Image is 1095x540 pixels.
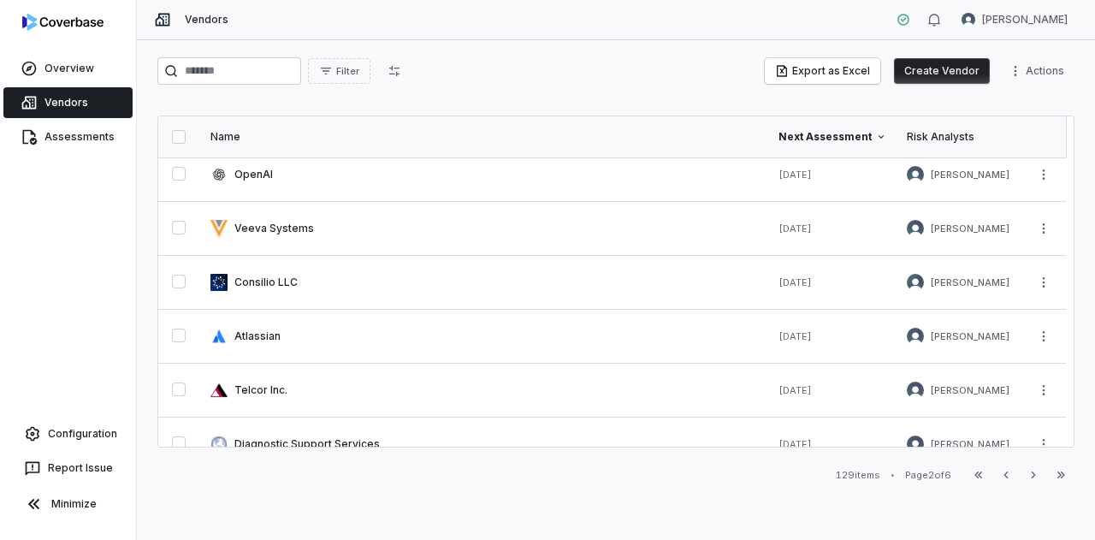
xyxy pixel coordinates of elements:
[336,65,359,78] span: Filter
[1030,377,1057,403] button: More actions
[931,223,1009,235] span: [PERSON_NAME]
[931,438,1009,451] span: [PERSON_NAME]
[1030,270,1057,295] button: More actions
[907,130,1015,144] div: Risk Analysts
[1030,162,1057,187] button: More actions
[210,130,758,144] div: Name
[7,453,129,484] button: Report Issue
[778,330,812,342] span: [DATE]
[931,276,1009,289] span: [PERSON_NAME]
[3,87,133,118] a: Vendors
[907,328,924,345] img: Jesse Nord avatar
[951,7,1078,33] button: Jesse Nord avatar[PERSON_NAME]
[778,384,812,396] span: [DATE]
[931,169,1009,181] span: [PERSON_NAME]
[982,13,1068,27] span: [PERSON_NAME]
[1030,431,1057,457] button: More actions
[907,166,924,183] img: Jesse Nord avatar
[778,169,812,181] span: [DATE]
[7,487,129,521] button: Minimize
[931,384,1009,397] span: [PERSON_NAME]
[894,58,990,84] button: Create Vendor
[22,14,104,31] img: logo-D7KZi-bG.svg
[907,436,924,453] img: Jesse Nord avatar
[907,220,924,237] img: Jesse Nord avatar
[7,418,129,449] a: Configuration
[931,330,1009,343] span: [PERSON_NAME]
[907,274,924,291] img: Arun Muthu avatar
[3,53,133,84] a: Overview
[891,469,895,481] div: •
[1030,323,1057,349] button: More actions
[1030,216,1057,241] button: More actions
[778,438,812,450] span: [DATE]
[962,13,975,27] img: Jesse Nord avatar
[3,122,133,152] a: Assessments
[778,223,812,234] span: [DATE]
[1003,58,1074,84] button: More actions
[308,58,370,84] button: Filter
[836,469,880,482] div: 129 items
[778,276,812,288] span: [DATE]
[185,13,228,27] span: Vendors
[907,382,924,399] img: Jesse Nord avatar
[778,130,886,144] div: Next Assessment
[905,469,951,482] div: Page 2 of 6
[765,58,880,84] button: Export as Excel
